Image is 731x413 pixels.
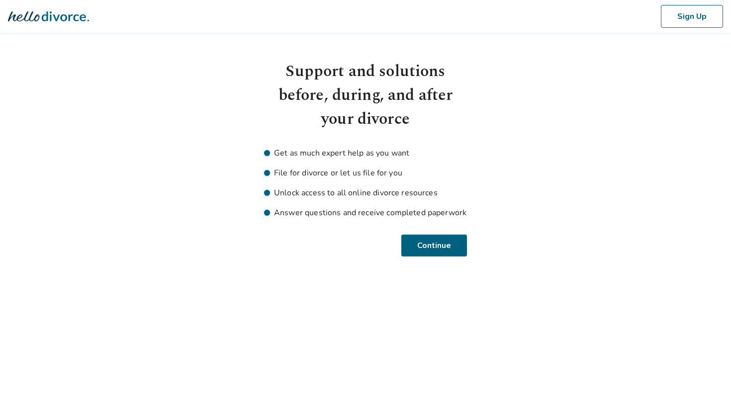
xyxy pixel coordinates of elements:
[264,187,467,199] li: Unlock access to all online divorce resources
[264,167,467,179] li: File for divorce or let us file for you
[264,207,467,219] li: Answer questions and receive completed paperwork
[264,147,467,159] li: Get as much expert help as you want
[403,235,467,256] button: Continue
[264,60,467,131] h1: Support and solutions before, during, and after your divorce
[661,5,723,28] button: Sign Up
